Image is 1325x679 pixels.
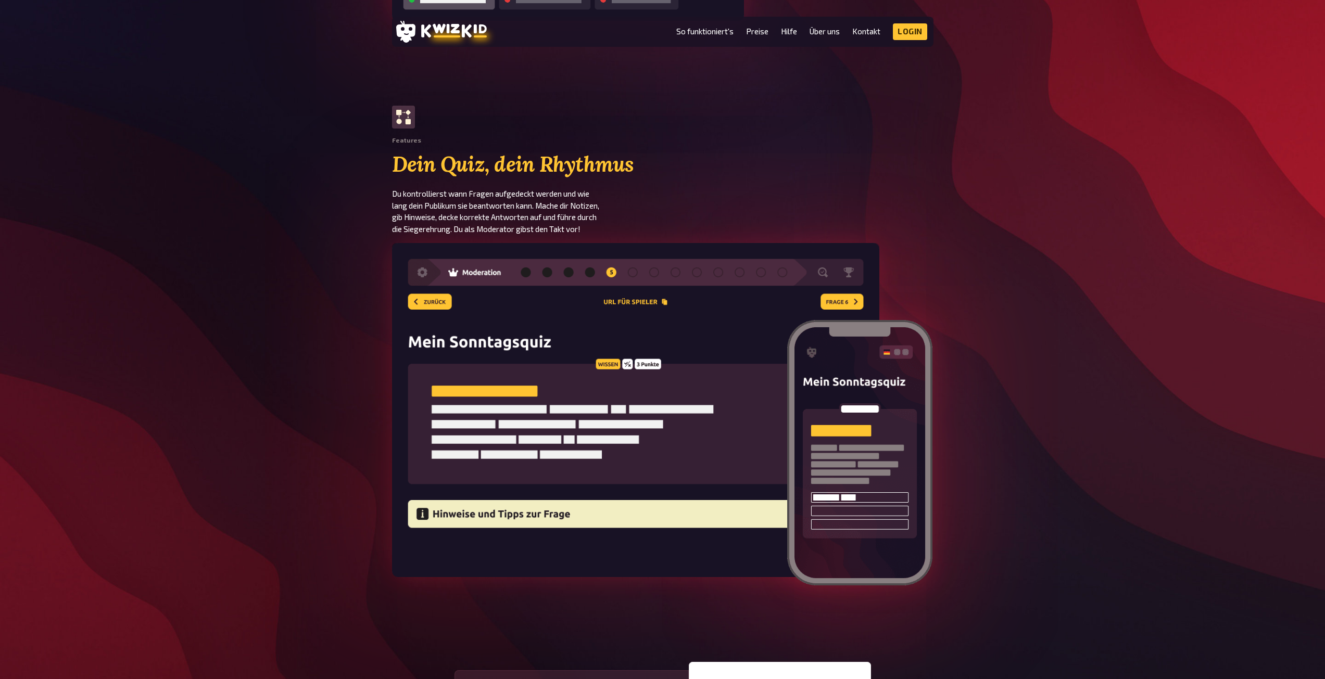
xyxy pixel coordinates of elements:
[852,27,880,36] a: Kontakt
[746,27,768,36] a: Preise
[810,27,840,36] a: Über uns
[676,27,734,36] a: So funktioniert's
[392,152,663,176] h2: Dein Quiz, dein Rhythmus
[786,318,933,587] img: Spieleransicht
[781,27,797,36] a: Hilfe
[392,137,421,144] div: Features
[392,188,663,235] p: Du kontrollierst wann Fragen aufgedeckt werden und wie lang dein Publikum sie beantworten kann. M...
[392,243,879,577] img: Moderationsansicht
[893,23,927,40] a: Login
